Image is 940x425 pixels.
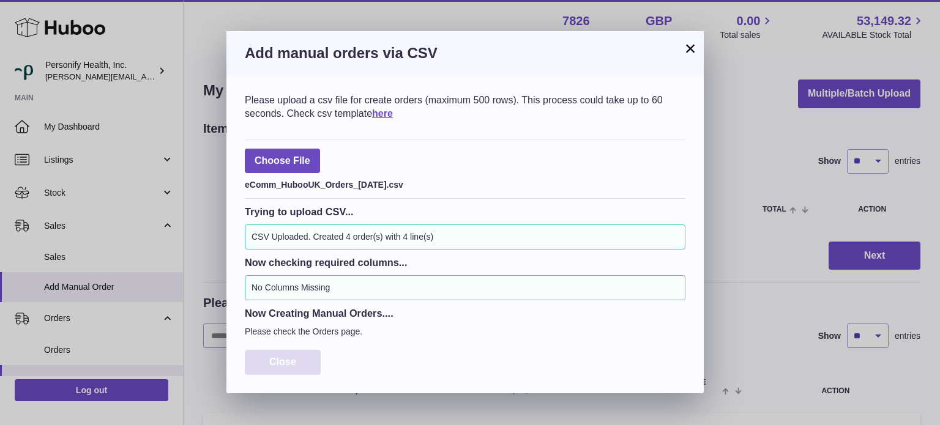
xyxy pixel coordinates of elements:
[245,224,685,249] div: CSV Uploaded. Created 4 order(s) with 4 line(s)
[245,326,685,338] p: Please check the Orders page.
[245,275,685,300] div: No Columns Missing
[245,205,685,218] h3: Trying to upload CSV...
[245,350,321,375] button: Close
[269,357,296,367] span: Close
[372,108,393,119] a: here
[245,149,320,174] span: Choose File
[245,256,685,269] h3: Now checking required columns...
[245,306,685,320] h3: Now Creating Manual Orders....
[245,94,685,120] div: Please upload a csv file for create orders (maximum 500 rows). This process could take up to 60 s...
[245,176,685,191] div: eComm_HubooUK_Orders_[DATE].csv
[683,41,698,56] button: ×
[245,43,685,63] h3: Add manual orders via CSV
